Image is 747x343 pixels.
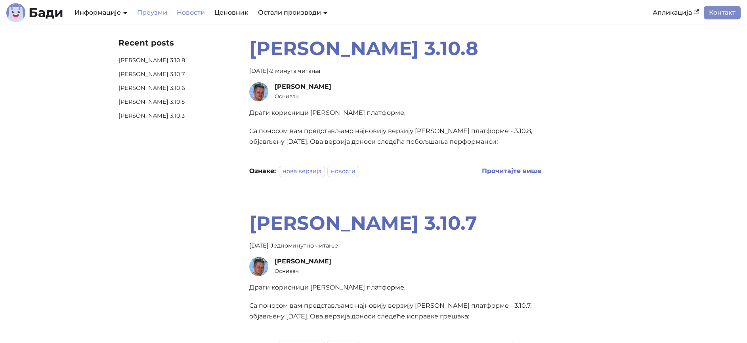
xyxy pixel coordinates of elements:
[275,92,542,101] small: Оснивач
[249,67,269,74] time: [DATE]
[249,282,542,293] p: Драги корисници [PERSON_NAME] платформе,
[249,257,268,276] img: Дејан Велимировић
[118,111,237,121] a: [PERSON_NAME] 3.10.3
[6,3,25,22] img: Лого
[249,108,542,118] p: Драги корисници [PERSON_NAME] платформе,
[648,6,704,19] a: Апликација
[29,6,63,19] b: Бади
[249,82,268,101] img: Дејан Велимировић
[172,6,210,19] a: Новости
[249,212,477,234] a: [PERSON_NAME] 3.10.7
[249,37,478,60] a: [PERSON_NAME] 3.10.8
[249,242,269,249] time: [DATE]
[249,167,276,175] b: Ознаке:
[118,70,237,79] a: [PERSON_NAME] 3.10.7
[132,6,172,19] a: Преузми
[210,6,253,19] a: Ценовник
[249,67,542,76] div: · 2 минута читања
[249,241,542,251] div: · Једноминутно читање
[704,6,741,19] a: Контакт
[118,36,237,50] div: Recent posts
[6,3,63,22] a: ЛогоБади
[275,257,331,265] span: [PERSON_NAME]
[258,9,328,16] a: Остали производи
[75,9,128,16] a: Информације
[279,166,325,177] a: нова верзија
[482,167,541,175] b: Прочитајте више
[249,126,542,147] p: Са поносом вам представљамо најновију верзију [PERSON_NAME] платформе - 3.10.8, објављену [DATE]....
[118,56,237,65] a: [PERSON_NAME] 3.10.8
[118,36,237,127] nav: Недавни постови на блогу
[118,97,237,107] a: [PERSON_NAME] 3.10.5
[249,301,542,322] p: Са поносом вам представљамо најновију верзију [PERSON_NAME] платформе - 3.10.7, објављену [DATE]....
[118,84,237,93] a: [PERSON_NAME] 3.10.6
[275,83,331,90] span: [PERSON_NAME]
[482,167,541,175] a: Read more about Бади 3.10.8
[275,267,542,276] small: Оснивач
[327,166,359,177] a: новости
